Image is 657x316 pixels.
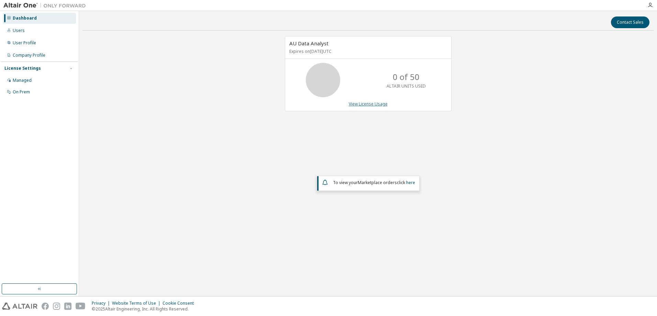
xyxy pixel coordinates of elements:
img: altair_logo.svg [2,303,37,310]
img: instagram.svg [53,303,60,310]
em: Marketplace orders [358,180,397,185]
div: Privacy [92,301,112,306]
div: Website Terms of Use [112,301,163,306]
div: Cookie Consent [163,301,198,306]
img: linkedin.svg [64,303,71,310]
img: Altair One [3,2,89,9]
img: youtube.svg [76,303,86,310]
p: ALTAIR UNITS USED [387,83,426,89]
p: Expires on [DATE] UTC [289,48,445,54]
div: License Settings [4,66,41,71]
button: Contact Sales [611,16,649,28]
span: AU Data Analyst [289,40,328,47]
div: Dashboard [13,15,37,21]
p: © 2025 Altair Engineering, Inc. All Rights Reserved. [92,306,198,312]
div: Company Profile [13,53,45,58]
div: User Profile [13,40,36,46]
a: View License Usage [349,101,388,107]
a: here [406,180,415,185]
p: 0 of 50 [393,71,420,83]
img: facebook.svg [42,303,49,310]
div: Managed [13,78,32,83]
div: Users [13,28,25,33]
div: On Prem [13,89,30,95]
span: To view your click [333,180,415,185]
